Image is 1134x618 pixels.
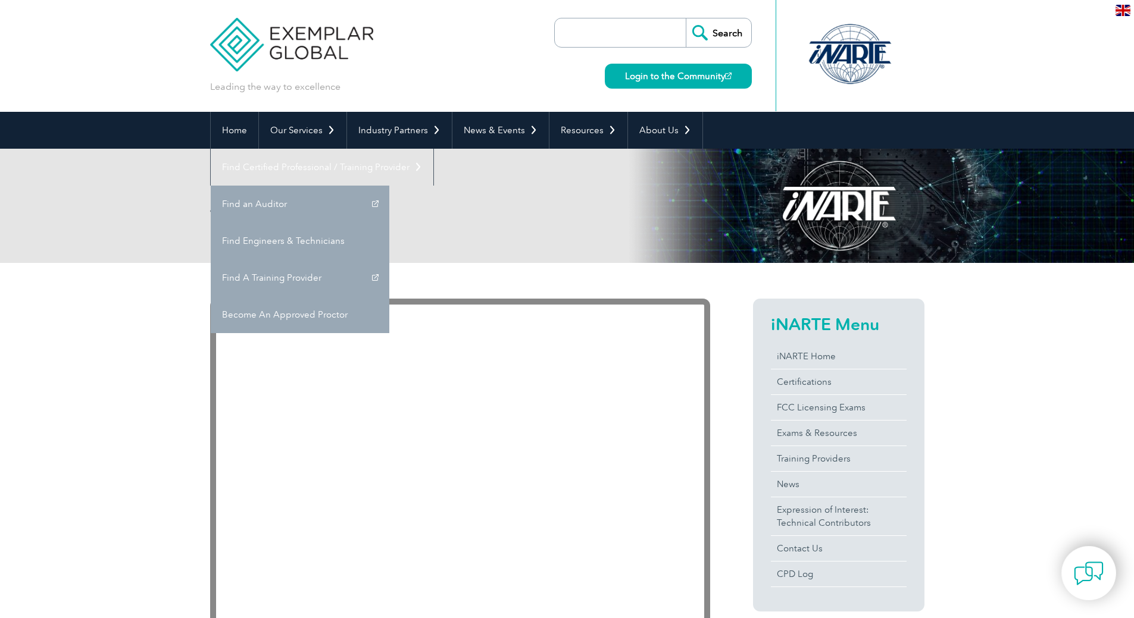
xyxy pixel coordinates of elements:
h2: iNARTE Menu [771,315,907,334]
h2: About iNARTE [210,196,710,215]
a: Find an Auditor [211,186,389,222]
a: Exams & Resources [771,421,907,446]
a: iNARTE Home [771,344,907,369]
img: open_square.png [725,73,732,79]
a: Resources [549,112,627,149]
a: Login to the Community [605,64,752,89]
a: Training Providers [771,446,907,471]
a: News & Events [452,112,549,149]
a: Find A Training Provider [211,259,389,296]
img: contact-chat.png [1074,559,1104,588]
a: Expression of Interest:Technical Contributors [771,497,907,535]
a: About Us [628,112,702,149]
a: Find Engineers & Technicians [211,222,389,259]
a: Contact Us [771,536,907,561]
a: Our Services [259,112,346,149]
a: Certifications [771,369,907,394]
p: Leading the way to excellence [210,80,340,93]
a: Find Certified Professional / Training Provider [211,149,433,186]
a: CPD Log [771,561,907,586]
a: Become An Approved Proctor [211,296,389,333]
input: Search [686,18,751,47]
a: Home [211,112,258,149]
a: News [771,472,907,497]
a: FCC Licensing Exams [771,395,907,420]
img: en [1116,5,1130,16]
a: Industry Partners [347,112,452,149]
